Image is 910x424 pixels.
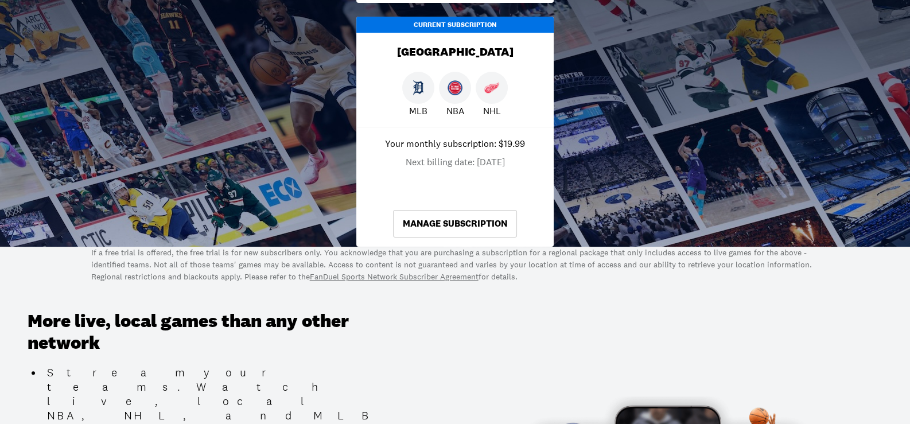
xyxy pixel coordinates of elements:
[483,104,501,118] p: NHL
[484,80,499,95] img: Red Wings
[91,247,819,283] p: If a free trial is offered, the free trial is for new subscribers only. You acknowledge that you ...
[356,17,554,33] div: Current Subscription
[406,155,505,169] p: Next billing date: [DATE]
[28,310,400,355] h3: More live, local games than any other network
[356,33,554,72] div: [GEOGRAPHIC_DATA]
[448,80,462,95] img: Pistons
[446,104,464,118] p: NBA
[385,137,525,150] p: Your monthly subscription: $19.99
[411,80,426,95] img: Tigers
[393,210,517,238] a: Manage Subscription
[310,271,479,282] a: FanDuel Sports Network Subscriber Agreement
[409,104,427,118] p: MLB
